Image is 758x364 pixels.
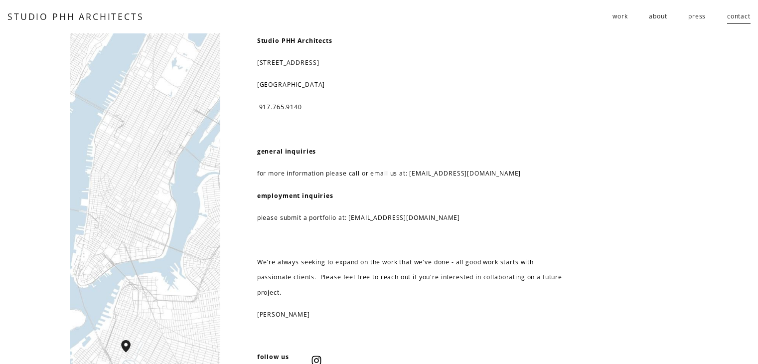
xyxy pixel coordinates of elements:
[257,147,316,156] strong: general inquiries
[257,353,289,361] strong: follow us
[257,36,332,45] strong: Studio PHH Architects
[257,307,564,322] p: [PERSON_NAME]
[612,9,627,24] span: work
[257,55,564,70] p: [STREET_ADDRESS]
[257,166,564,181] p: for more information please call or email us at: [EMAIL_ADDRESS][DOMAIN_NAME]
[257,255,564,300] p: We're always seeking to expand on the work that we've done - all good work starts with passionate...
[727,8,751,25] a: contact
[257,77,564,92] p: [GEOGRAPHIC_DATA]
[649,8,667,25] a: about
[257,210,564,225] p: please submit a portfolio at: [EMAIL_ADDRESS][DOMAIN_NAME]
[612,8,627,25] a: folder dropdown
[257,191,333,200] strong: employment inquiries
[7,10,144,22] a: STUDIO PHH ARCHITECTS
[257,100,564,115] p: 917.765.9140
[688,8,706,25] a: press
